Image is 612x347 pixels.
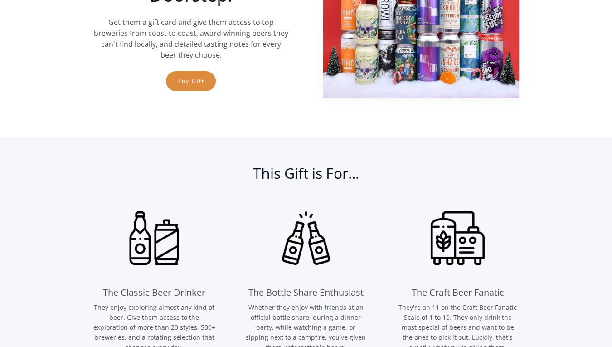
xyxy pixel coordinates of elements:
[93,164,519,191] h2: This Gift is For...
[248,285,364,300] div: The Bottle Share Enthusiast
[93,17,289,60] p: Get them a gift card and give them access to top breweries from coast to coast, award-winning bee...
[103,285,205,300] div: The Classic Beer Drinker
[412,285,504,300] div: The Craft Beer Fanatic
[166,71,216,91] a: Buy Gift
